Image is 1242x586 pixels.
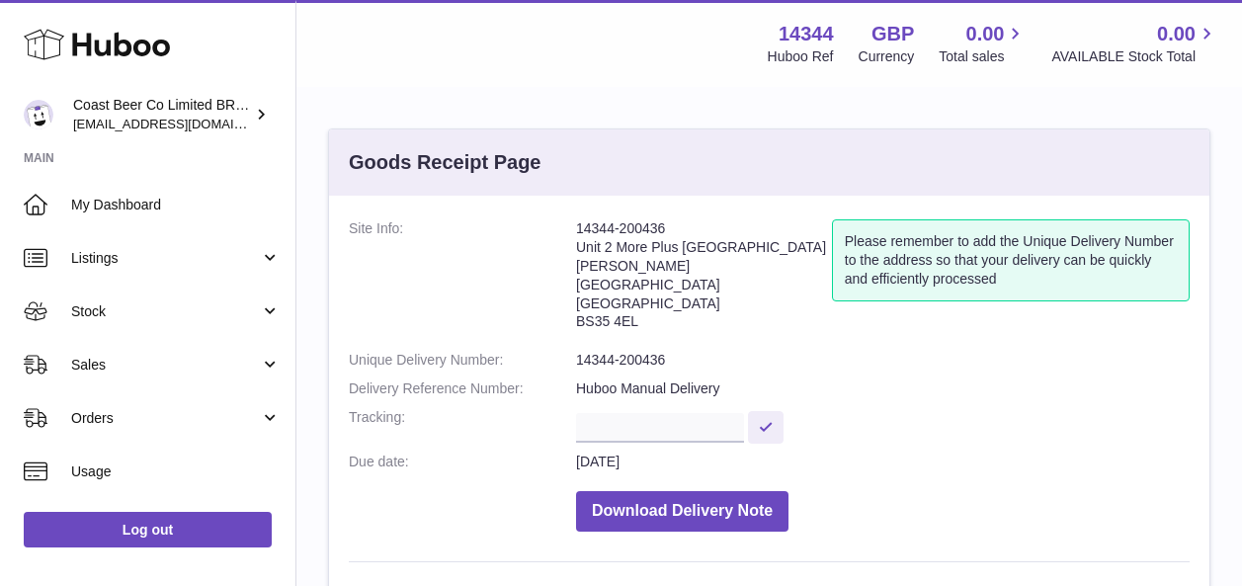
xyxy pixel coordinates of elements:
span: Orders [71,409,260,428]
dd: [DATE] [576,453,1190,471]
span: Usage [71,462,281,481]
h3: Goods Receipt Page [349,149,541,176]
address: 14344-200436 Unit 2 More Plus [GEOGRAPHIC_DATA] [PERSON_NAME][GEOGRAPHIC_DATA] [GEOGRAPHIC_DATA] ... [576,219,832,341]
span: AVAILABLE Stock Total [1051,47,1218,66]
dt: Due date: [349,453,576,471]
a: 0.00 AVAILABLE Stock Total [1051,21,1218,66]
span: Sales [71,356,260,375]
img: internalAdmin-14344@internal.huboo.com [24,100,53,129]
strong: GBP [871,21,914,47]
span: Total sales [939,47,1027,66]
button: Download Delivery Note [576,491,788,532]
span: My Dashboard [71,196,281,214]
div: Currency [859,47,915,66]
span: 0.00 [966,21,1005,47]
a: 0.00 Total sales [939,21,1027,66]
div: Huboo Ref [768,47,834,66]
strong: 14344 [779,21,834,47]
dt: Unique Delivery Number: [349,351,576,370]
dt: Tracking: [349,408,576,443]
div: Coast Beer Co Limited BRULO [73,96,251,133]
div: Please remember to add the Unique Delivery Number to the address so that your delivery can be qui... [832,219,1190,301]
dd: 14344-200436 [576,351,1190,370]
span: Listings [71,249,260,268]
span: 0.00 [1157,21,1196,47]
a: Log out [24,512,272,547]
dt: Delivery Reference Number: [349,379,576,398]
dd: Huboo Manual Delivery [576,379,1190,398]
dt: Site Info: [349,219,576,341]
span: Stock [71,302,260,321]
span: [EMAIL_ADDRESS][DOMAIN_NAME] [73,116,290,131]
